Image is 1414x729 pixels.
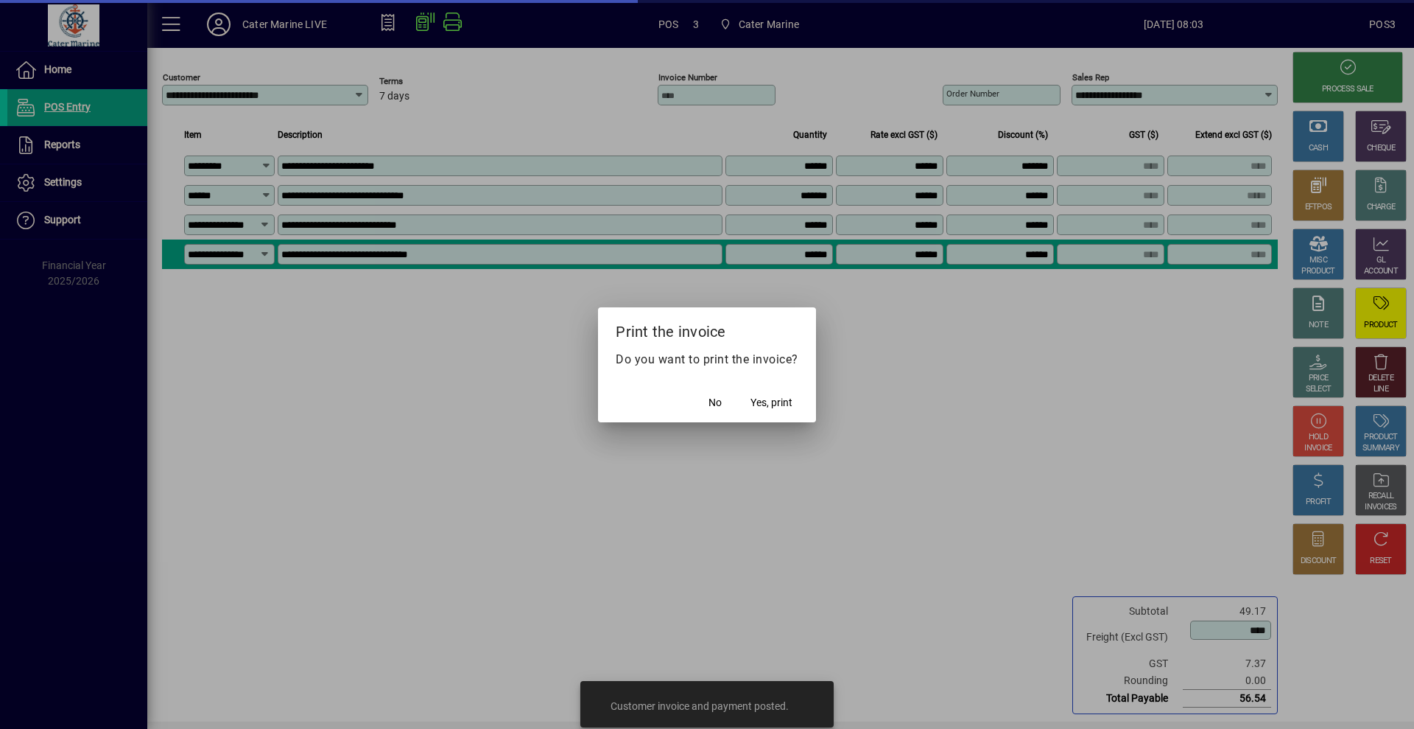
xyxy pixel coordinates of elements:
[708,395,722,411] span: No
[598,307,816,350] h2: Print the invoice
[616,351,798,369] p: Do you want to print the invoice?
[750,395,792,411] span: Yes, print
[692,390,739,416] button: No
[745,390,798,416] button: Yes, print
